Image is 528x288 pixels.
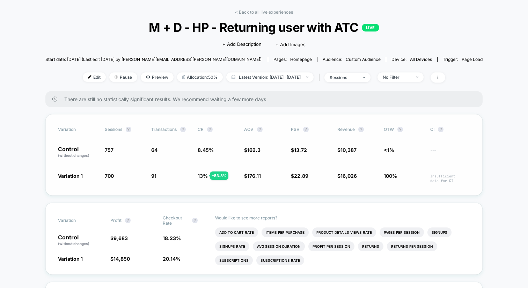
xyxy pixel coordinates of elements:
span: Page Load [462,57,483,62]
button: ? [180,127,186,132]
li: Subscriptions Rate [256,255,304,265]
span: 16,026 [340,173,357,179]
span: 20.14 % [163,256,181,262]
div: Trigger: [443,57,483,62]
img: rebalance [182,75,185,79]
span: 757 [105,147,113,153]
p: LIVE [362,24,379,31]
span: Latest Version: [DATE] - [DATE] [226,72,314,82]
span: $ [110,256,130,262]
button: ? [257,127,263,132]
span: There are still no statistically significant results. We recommend waiting a few more days [64,96,469,102]
img: end [363,77,365,78]
button: ? [438,127,443,132]
span: CR [198,127,204,132]
p: Would like to see more reports? [215,215,470,220]
button: ? [192,218,198,223]
div: Pages: [273,57,312,62]
span: Device: [386,57,437,62]
span: 22.89 [294,173,308,179]
span: homepage [290,57,312,62]
li: Signups [427,227,452,237]
img: end [306,76,308,78]
span: 100% [384,173,397,179]
span: 13.72 [294,147,307,153]
button: ? [358,127,364,132]
div: Audience: [323,57,381,62]
button: ? [126,127,131,132]
span: Transactions [151,127,177,132]
li: Returns Per Session [387,241,437,251]
span: Variation [58,215,96,226]
img: edit [88,75,91,79]
span: Checkout Rate [163,215,189,226]
span: $ [110,235,128,241]
span: M + D - HP - Returning user with ATC [67,20,461,35]
button: ? [125,218,131,223]
div: + 53.8 % [210,171,228,180]
span: 18.23 % [163,235,181,241]
div: No Filter [383,75,411,80]
span: Variation [58,127,96,132]
li: Signups Rate [215,241,249,251]
span: Start date: [DATE] (Last edit [DATE] by [PERSON_NAME][EMAIL_ADDRESS][PERSON_NAME][DOMAIN_NAME]) [45,57,262,62]
span: Insufficient data for CI [430,174,470,183]
a: < Back to all live experiences [235,9,293,15]
li: Pages Per Session [380,227,424,237]
span: PSV [291,127,300,132]
span: (without changes) [58,153,89,157]
li: Avg Session Duration [253,241,305,251]
li: Returns [358,241,383,251]
li: Product Details Views Rate [312,227,376,237]
span: 9,683 [113,235,128,241]
span: 162.3 [247,147,261,153]
span: 10,387 [340,147,357,153]
span: <1% [384,147,394,153]
span: 176.11 [247,173,261,179]
p: Control [58,146,97,158]
span: 14,850 [113,256,130,262]
span: 64 [151,147,157,153]
span: Variation 1 [58,256,83,262]
span: Sessions [105,127,122,132]
span: Pause [109,72,137,82]
button: ? [303,127,309,132]
span: + Add Images [276,42,306,47]
span: 8.45 % [198,147,214,153]
span: CI [430,127,469,132]
span: OTW [384,127,422,132]
span: Revenue [337,127,355,132]
p: Control [58,234,103,246]
li: Add To Cart Rate [215,227,258,237]
span: $ [337,147,357,153]
button: ? [207,127,213,132]
span: + Add Description [222,41,262,48]
span: (without changes) [58,241,89,246]
img: end [115,75,118,79]
span: Profit [110,218,122,223]
span: Variation 1 [58,173,83,179]
span: | [317,72,324,83]
span: AOV [244,127,254,132]
div: sessions [330,75,358,80]
span: Edit [83,72,106,82]
span: 700 [105,173,114,179]
span: 13 % [198,173,208,179]
span: $ [291,147,307,153]
span: Preview [141,72,174,82]
li: Subscriptions [215,255,253,265]
span: all devices [410,57,432,62]
span: $ [244,173,261,179]
img: calendar [232,75,235,79]
span: $ [337,173,357,179]
img: end [416,76,418,78]
span: $ [244,147,261,153]
button: ? [397,127,403,132]
span: 91 [151,173,156,179]
span: --- [430,148,470,158]
span: $ [291,173,308,179]
span: Allocation: 50% [177,72,223,82]
span: Custom Audience [346,57,381,62]
li: Profit Per Session [308,241,354,251]
li: Items Per Purchase [262,227,309,237]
